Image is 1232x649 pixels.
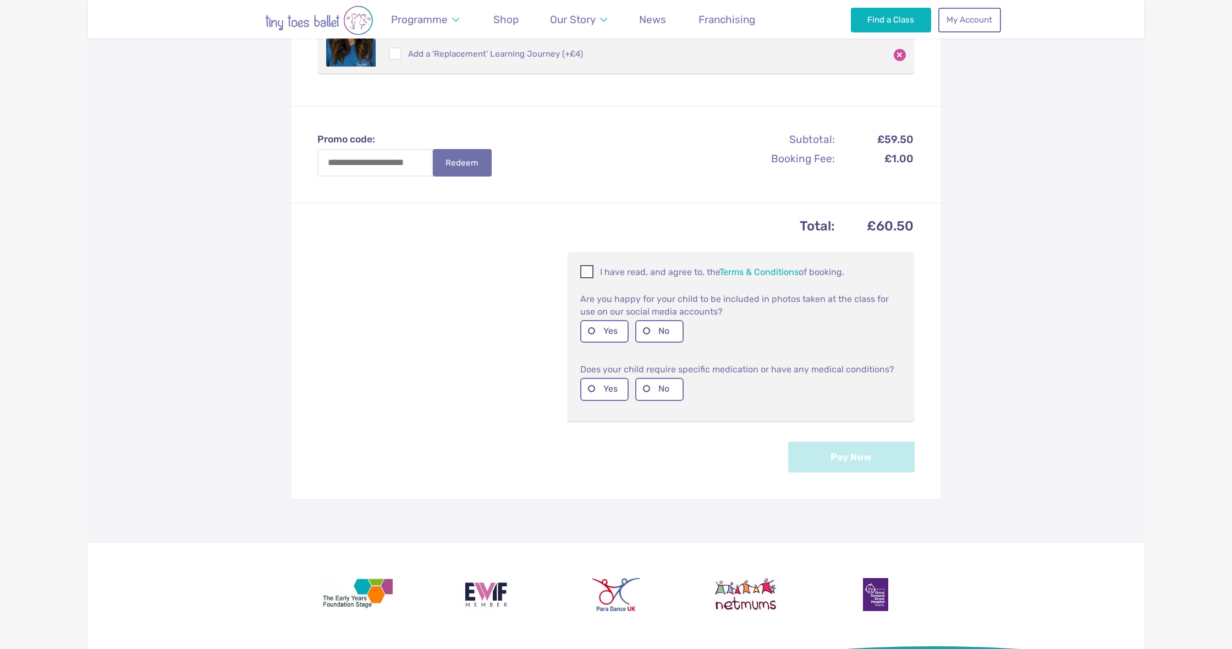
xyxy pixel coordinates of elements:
td: £59.50 [837,130,914,148]
label: Yes [580,378,629,400]
a: Terms & Conditions [719,267,799,277]
span: Franchising [698,13,755,26]
a: My Account [938,8,1001,32]
th: Total: [318,215,835,238]
label: Promo code: [317,133,502,146]
label: Add a 'Replacement' Learning Journey (+£4) [389,48,582,60]
label: No [635,378,684,400]
span: Shop [493,13,519,26]
img: tiny toes ballet [231,5,407,35]
label: Yes [580,320,629,343]
a: Franchising [693,7,760,32]
p: I have read, and agree to, the of booking. [580,265,901,278]
button: Redeem [433,149,491,177]
label: No [635,320,684,343]
th: Booking Fee: [718,150,835,168]
p: Does your child require specific medication or have any medical conditions? [580,362,901,376]
a: Shop [488,7,524,32]
p: Are you happy for your child to be included in photos taken at the class for use on our social me... [580,293,901,318]
span: Programme [391,13,448,26]
th: Subtotal: [718,130,835,148]
a: News [634,7,672,32]
span: Our Story [550,13,596,26]
span: News [639,13,666,26]
img: Encouraging Women Into Franchising [460,578,513,611]
img: The Early Years Foundation Stage [320,578,393,611]
a: Programme [386,7,464,32]
a: Our Story [545,7,613,32]
button: Pay Now [788,442,915,472]
a: Find a Class [851,8,932,32]
td: £1.00 [837,150,914,168]
img: Para Dance UK [592,578,640,611]
td: £60.50 [837,215,914,238]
